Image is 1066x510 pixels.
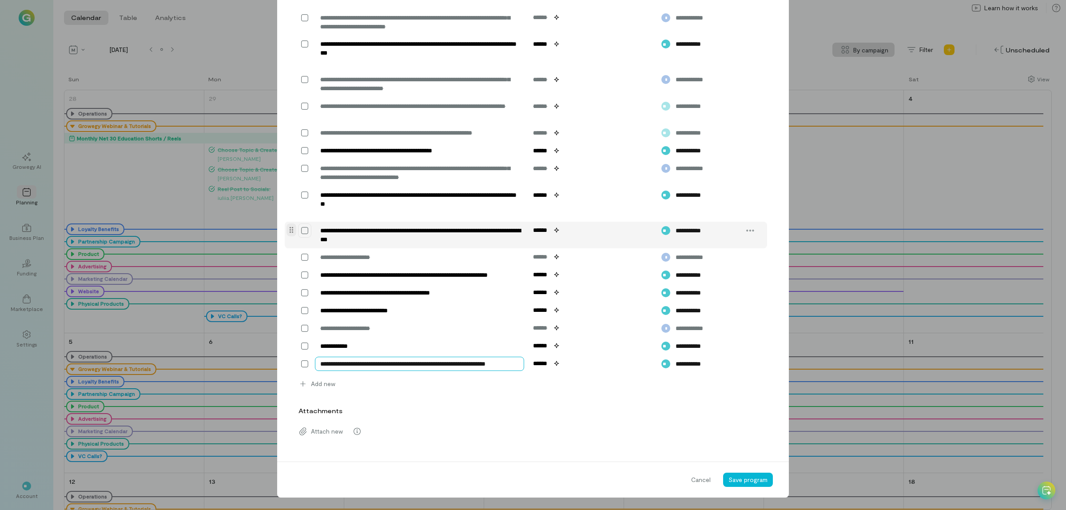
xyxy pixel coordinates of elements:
[311,379,335,388] span: Add new
[311,427,343,436] span: Attach new
[298,406,342,415] label: Attachments
[691,475,711,484] span: Cancel
[728,476,768,483] span: Save program
[723,473,773,487] button: Save program
[293,422,773,440] div: Attach new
